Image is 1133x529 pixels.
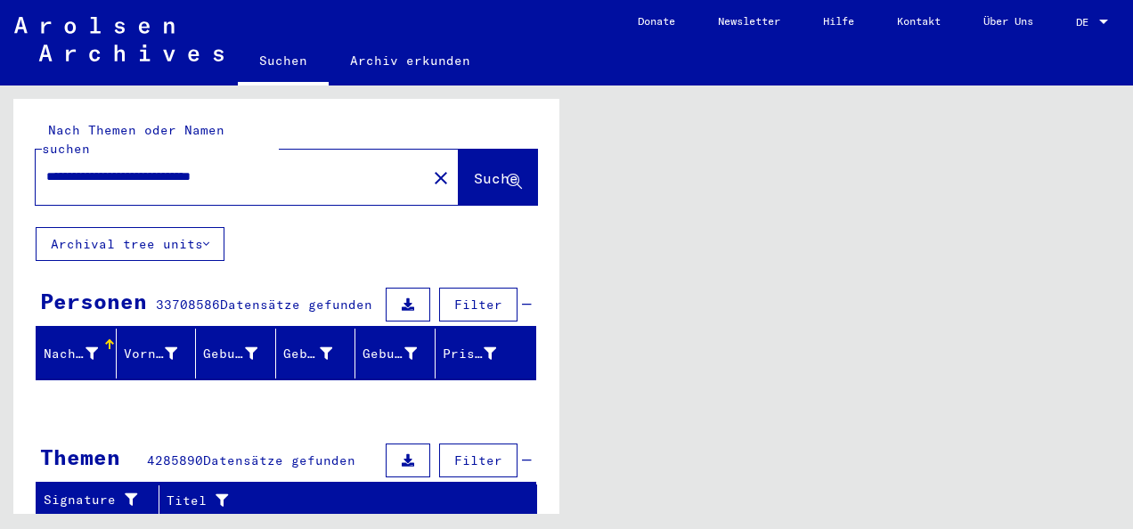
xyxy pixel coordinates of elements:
[203,339,280,368] div: Geburtsname
[36,227,224,261] button: Archival tree units
[14,17,224,61] img: Arolsen_neg.svg
[276,329,356,378] mat-header-cell: Geburt‏
[117,329,197,378] mat-header-cell: Vorname
[459,150,537,205] button: Suche
[156,297,220,313] span: 33708586
[1076,16,1096,28] span: DE
[167,492,501,510] div: Titel
[430,167,452,189] mat-icon: close
[220,297,372,313] span: Datensätze gefunden
[196,329,276,378] mat-header-cell: Geburtsname
[439,444,518,477] button: Filter
[329,39,492,82] a: Archiv erkunden
[423,159,459,195] button: Clear
[167,486,519,515] div: Titel
[355,329,436,378] mat-header-cell: Geburtsdatum
[439,288,518,321] button: Filter
[44,345,98,363] div: Nachname
[454,452,502,468] span: Filter
[124,345,178,363] div: Vorname
[363,339,439,368] div: Geburtsdatum
[44,486,163,515] div: Signature
[124,339,200,368] div: Vorname
[40,285,147,317] div: Personen
[443,339,519,368] div: Prisoner #
[363,345,417,363] div: Geburtsdatum
[203,345,257,363] div: Geburtsname
[238,39,329,85] a: Suchen
[283,345,333,363] div: Geburt‏
[37,329,117,378] mat-header-cell: Nachname
[283,339,355,368] div: Geburt‏
[203,452,355,468] span: Datensätze gefunden
[40,441,120,473] div: Themen
[42,122,224,157] mat-label: Nach Themen oder Namen suchen
[474,169,518,187] span: Suche
[44,339,120,368] div: Nachname
[44,491,145,509] div: Signature
[443,345,497,363] div: Prisoner #
[147,452,203,468] span: 4285890
[454,297,502,313] span: Filter
[436,329,536,378] mat-header-cell: Prisoner #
